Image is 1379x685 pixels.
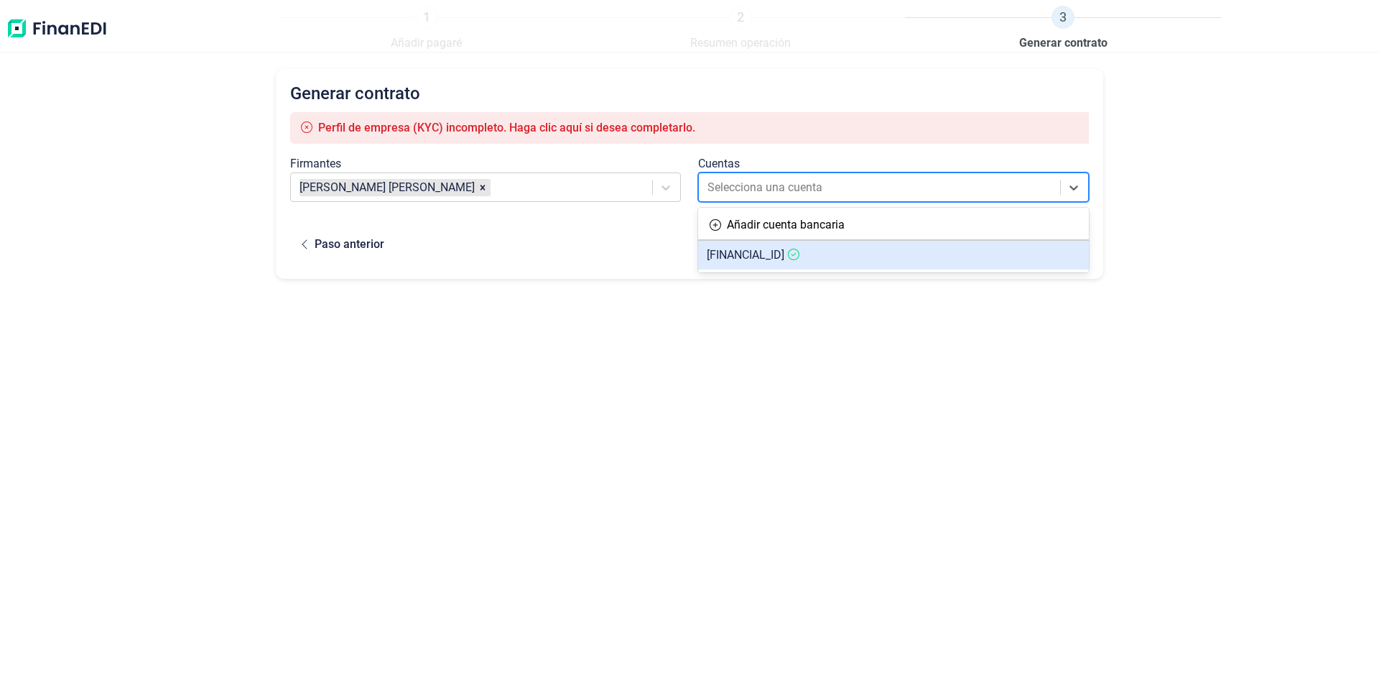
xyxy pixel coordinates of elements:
a: 3Generar contrato [1019,6,1108,52]
span: 3 [1051,6,1074,29]
h2: Generar contrato [290,83,1089,104]
div: Remove LUIS [475,179,491,196]
button: Añadir cuenta bancaria [698,211,856,239]
span: [FINANCIAL_ID] [707,248,784,262]
span: Generar contrato [1019,35,1108,52]
article: [PERSON_NAME] [PERSON_NAME] [300,179,475,196]
button: Paso anterior [290,224,396,265]
img: Logo de aplicación [6,6,108,52]
span: Perfil de empresa (KYC) incompleto. Haga clic aquí si desea completarlo. [318,121,695,134]
div: Cuentas [698,155,1089,173]
div: Añadir cuenta bancaria [727,216,845,234]
div: Firmantes [290,155,681,173]
div: Añadir cuenta bancaria [698,211,1089,239]
div: Paso anterior [315,236,384,253]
